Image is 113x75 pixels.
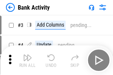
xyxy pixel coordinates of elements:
img: Support [89,4,94,10]
img: Settings menu [98,3,107,12]
img: Back [6,3,15,12]
div: Bank Activity [18,4,50,11]
div: Add Columns [35,21,66,30]
span: # 4 [18,42,23,48]
div: Update [35,41,53,50]
div: pending... [70,23,92,28]
span: # 3 [18,22,23,28]
div: pending... [58,42,79,48]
